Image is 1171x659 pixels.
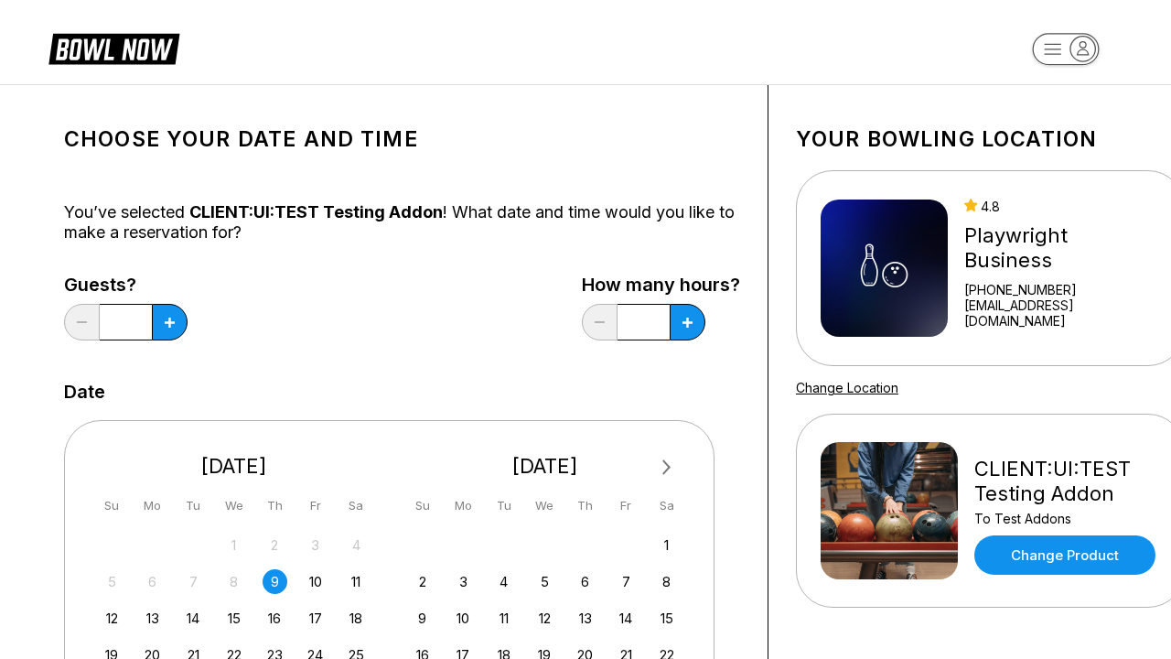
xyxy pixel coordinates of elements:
div: Playwright Business [964,223,1160,273]
div: Not available Sunday, October 5th, 2025 [100,569,124,594]
div: Th [263,493,287,518]
div: Choose Saturday, November 8th, 2025 [654,569,679,594]
div: Choose Sunday, November 9th, 2025 [410,606,435,631]
div: Th [573,493,597,518]
div: 4.8 [964,199,1160,214]
div: Choose Saturday, November 1st, 2025 [654,533,679,557]
div: Su [410,493,435,518]
div: Su [100,493,124,518]
div: You’ve selected ! What date and time would you like to make a reservation for? [64,202,740,243]
div: Not available Friday, October 3rd, 2025 [303,533,328,557]
img: CLIENT:UI:TEST Testing Addon [821,442,958,579]
div: To Test Addons [974,511,1160,526]
div: Not available Wednesday, October 8th, 2025 [221,569,246,594]
div: Choose Thursday, November 6th, 2025 [573,569,597,594]
div: Not available Wednesday, October 1st, 2025 [221,533,246,557]
div: Choose Saturday, November 15th, 2025 [654,606,679,631]
div: Fr [303,493,328,518]
div: Fr [614,493,639,518]
div: Choose Sunday, November 2nd, 2025 [410,569,435,594]
div: Choose Saturday, October 18th, 2025 [344,606,369,631]
div: [PHONE_NUMBER] [964,282,1160,297]
div: [DATE] [92,454,376,479]
div: Choose Friday, November 14th, 2025 [614,606,639,631]
div: Choose Wednesday, October 15th, 2025 [221,606,246,631]
div: Not available Saturday, October 4th, 2025 [344,533,369,557]
div: Mo [140,493,165,518]
div: Not available Monday, October 6th, 2025 [140,569,165,594]
div: Choose Friday, October 10th, 2025 [303,569,328,594]
div: Choose Monday, November 10th, 2025 [451,606,476,631]
label: How many hours? [582,275,740,295]
a: Change Location [796,380,898,395]
div: Not available Tuesday, October 7th, 2025 [181,569,206,594]
div: Choose Saturday, October 11th, 2025 [344,569,369,594]
div: Choose Tuesday, October 14th, 2025 [181,606,206,631]
div: Choose Wednesday, November 12th, 2025 [532,606,557,631]
div: Choose Monday, October 13th, 2025 [140,606,165,631]
div: Choose Sunday, October 12th, 2025 [100,606,124,631]
label: Date [64,382,105,402]
div: We [221,493,246,518]
div: Choose Thursday, October 16th, 2025 [263,606,287,631]
div: Choose Thursday, November 13th, 2025 [573,606,597,631]
a: [EMAIL_ADDRESS][DOMAIN_NAME] [964,297,1160,329]
div: Tu [181,493,206,518]
div: CLIENT:UI:TEST Testing Addon [974,457,1160,506]
div: Choose Thursday, October 9th, 2025 [263,569,287,594]
div: Choose Wednesday, November 5th, 2025 [532,569,557,594]
a: Change Product [974,535,1155,575]
div: Choose Tuesday, November 11th, 2025 [491,606,516,631]
label: Guests? [64,275,188,295]
div: Not available Thursday, October 2nd, 2025 [263,533,287,557]
span: CLIENT:UI:TEST Testing Addon [189,202,443,221]
div: Mo [451,493,476,518]
div: Tu [491,493,516,518]
h1: Choose your Date and time [64,126,740,152]
div: Choose Friday, October 17th, 2025 [303,606,328,631]
div: Choose Tuesday, November 4th, 2025 [491,569,516,594]
div: Choose Monday, November 3rd, 2025 [451,569,476,594]
img: Playwright Business [821,200,948,337]
div: Sa [654,493,679,518]
div: [DATE] [403,454,687,479]
button: Next Month [652,453,682,482]
div: We [532,493,557,518]
div: Choose Friday, November 7th, 2025 [614,569,639,594]
div: Sa [344,493,369,518]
